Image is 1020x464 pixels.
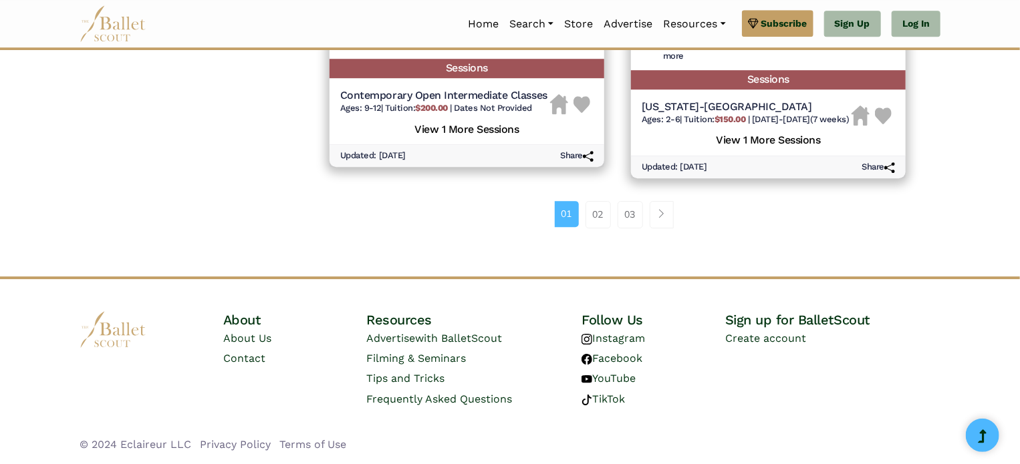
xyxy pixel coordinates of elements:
b: $150.00 [715,114,746,124]
h5: Sessions [631,70,906,89]
a: Advertise [598,10,658,38]
span: with BalletScout [415,332,502,344]
a: Privacy Policy [200,438,271,451]
h4: Sign up for BalletScout [725,311,940,328]
span: Ages: 9-12 [340,103,381,113]
img: Heart [573,96,590,113]
img: logo [80,311,146,348]
a: Filming & Seminars [366,352,466,365]
a: 02 [586,201,611,228]
h4: Resources [366,311,582,328]
a: Advertisewith BalletScout [366,332,502,344]
img: Housing Unavailable [550,94,568,114]
h5: View 1 More Sessions [340,120,594,137]
img: tiktok logo [582,395,592,405]
h5: Sessions [330,59,604,78]
a: 01 [555,201,579,226]
h4: About [223,311,367,328]
a: Facebook [582,352,642,365]
a: Contact [223,352,265,365]
a: Frequently Asked Questions [366,393,512,405]
a: Terms of Use [279,438,346,451]
img: facebook logo [582,354,592,365]
h6: Share [560,150,594,162]
span: Tuition: [684,114,748,124]
a: Store [559,10,598,38]
span: [DATE]-[DATE] (7 weeks) [752,114,849,124]
a: Create account [725,332,806,344]
span: Ages: 2-6 [642,114,680,124]
a: Instagram [582,332,645,344]
nav: Page navigation example [555,201,681,228]
a: Resources [658,10,731,38]
img: Housing Unavailable [852,105,870,126]
img: gem.svg [748,16,759,31]
a: TikTok [582,393,625,405]
a: Tips and Tricks [366,372,444,385]
h6: Share [862,162,895,173]
span: Dates Not Provided [455,103,532,113]
img: youtube logo [582,374,592,385]
a: About Us [223,332,271,344]
h6: Updated: [DATE] [340,150,406,162]
h6: | | [340,103,547,114]
h6: | | [642,114,850,126]
li: © 2024 Eclaireur LLC [80,436,191,453]
img: Heart [875,107,892,124]
span: Subscribe [761,16,807,31]
b: $200.00 [415,103,448,113]
a: YouTube [582,372,636,385]
img: instagram logo [582,334,592,344]
a: Log In [892,11,940,37]
a: Home [463,10,504,38]
h4: Follow Us [582,311,725,328]
a: Search [504,10,559,38]
a: Sign Up [824,11,881,37]
a: 03 [618,201,643,228]
h6: Updated: [DATE] [642,162,707,173]
h5: View 1 More Sessions [642,130,895,148]
a: Subscribe [742,10,813,37]
h5: Contemporary Open Intermediate Classes [340,89,547,103]
h5: [US_STATE]-[GEOGRAPHIC_DATA] [642,100,850,114]
span: Tuition: [385,103,450,113]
